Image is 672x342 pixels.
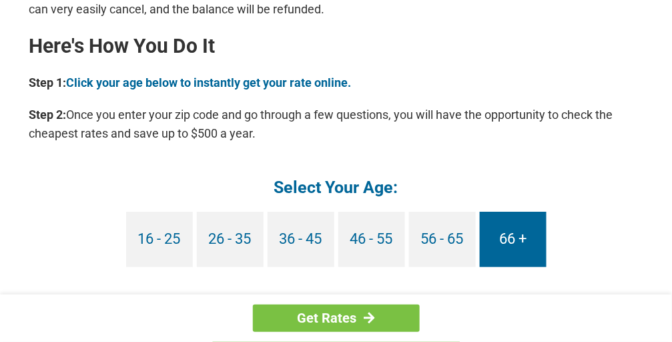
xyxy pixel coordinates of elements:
[29,35,643,57] h2: Here's How You Do It
[253,305,420,332] a: Get Rates
[480,212,547,267] a: 66 +
[338,212,405,267] a: 46 - 55
[29,75,67,90] b: Step 1:
[268,212,334,267] a: 36 - 45
[29,176,643,198] h4: Select Your Age:
[197,212,264,267] a: 26 - 35
[409,212,476,267] a: 56 - 65
[29,106,643,143] p: Once you enter your zip code and go through a few questions, you will have the opportunity to che...
[126,212,193,267] a: 16 - 25
[67,75,352,90] a: Click your age below to instantly get your rate online.
[29,108,67,122] b: Step 2:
